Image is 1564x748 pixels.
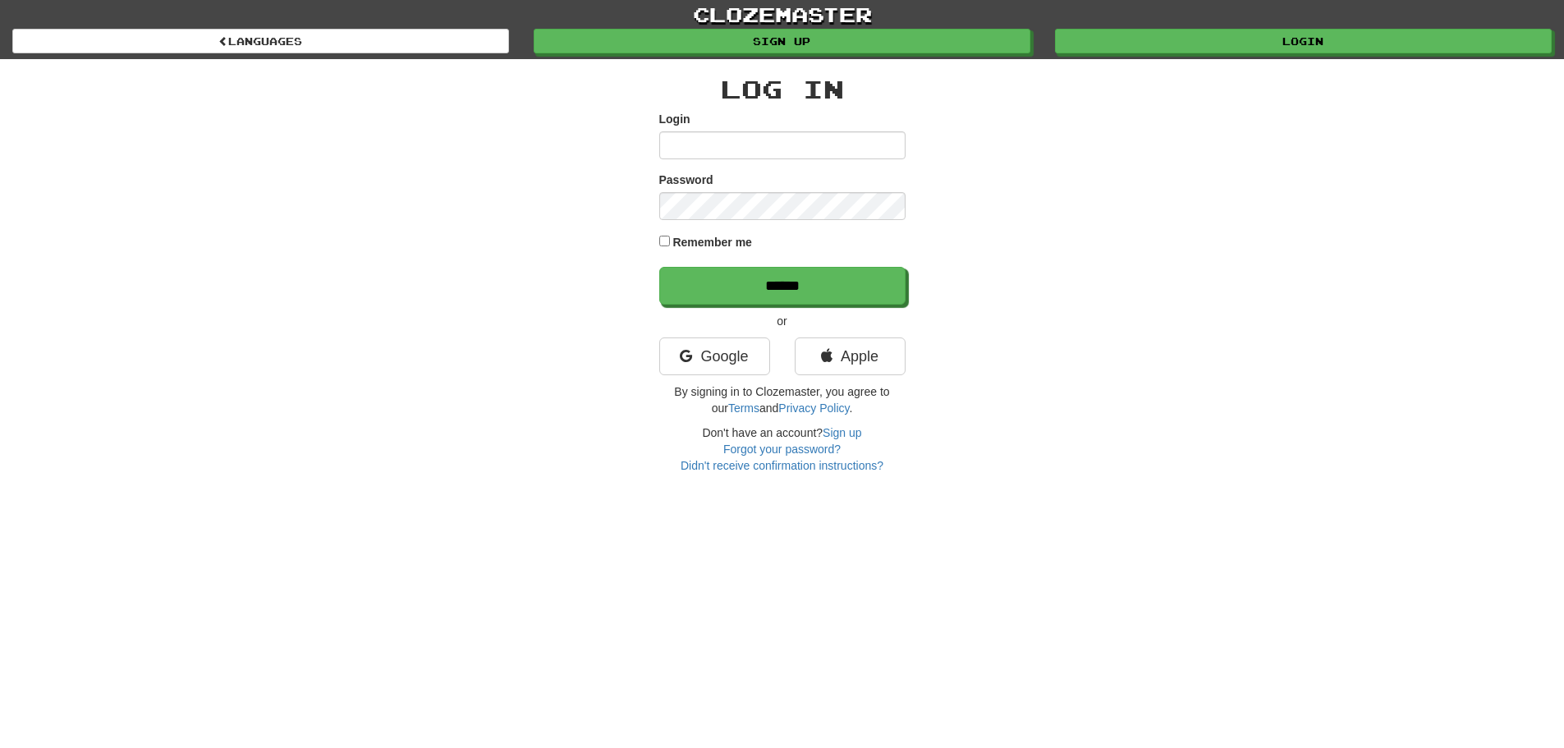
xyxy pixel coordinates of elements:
label: Login [659,111,690,127]
a: Sign up [823,426,861,439]
h2: Log In [659,76,906,103]
a: Didn't receive confirmation instructions? [681,459,883,472]
p: By signing in to Clozemaster, you agree to our and . [659,383,906,416]
label: Remember me [672,234,752,250]
p: or [659,313,906,329]
a: Forgot your password? [723,443,841,456]
a: Apple [795,337,906,375]
a: Sign up [534,29,1030,53]
div: Don't have an account? [659,424,906,474]
a: Login [1055,29,1552,53]
a: Privacy Policy [778,402,849,415]
label: Password [659,172,713,188]
a: Google [659,337,770,375]
a: Languages [12,29,509,53]
a: Terms [728,402,759,415]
